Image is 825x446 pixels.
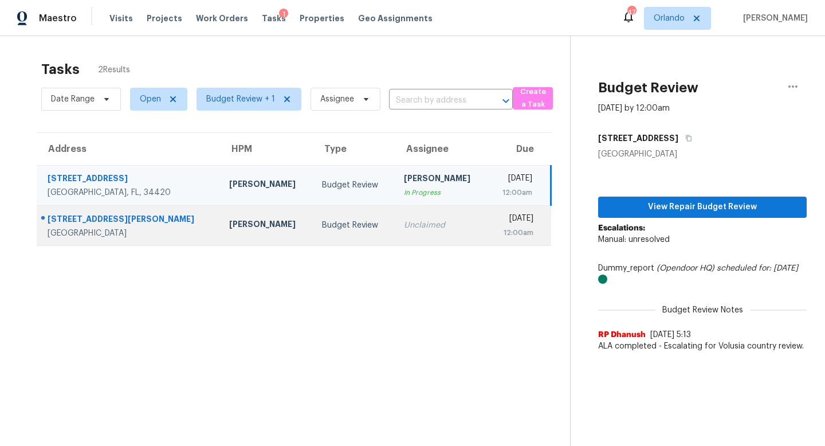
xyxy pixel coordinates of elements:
[655,304,750,316] span: Budget Review Notes
[41,64,80,75] h2: Tasks
[229,218,304,233] div: [PERSON_NAME]
[98,64,130,76] span: 2 Results
[598,82,698,93] h2: Budget Review
[497,173,532,187] div: [DATE]
[678,128,694,148] button: Copy Address
[738,13,808,24] span: [PERSON_NAME]
[220,133,313,165] th: HPM
[627,7,635,18] div: 47
[497,187,532,198] div: 12:00am
[140,93,161,105] span: Open
[657,264,714,272] i: (Opendoor HQ)
[488,133,551,165] th: Due
[497,227,533,238] div: 12:00am
[518,85,547,112] span: Create a Task
[598,341,807,352] span: ALA completed - Escalating for Volusia country review.
[598,132,678,144] h5: [STREET_ADDRESS]
[598,224,645,232] b: Escalations:
[48,173,211,187] div: [STREET_ADDRESS]
[598,263,807,285] div: Dummy_report
[48,228,211,239] div: [GEOGRAPHIC_DATA]
[404,173,479,187] div: [PERSON_NAME]
[598,236,670,244] span: Manual: unresolved
[322,179,386,191] div: Budget Review
[650,331,691,339] span: [DATE] 5:13
[48,213,211,228] div: [STREET_ADDRESS][PERSON_NAME]
[358,13,433,24] span: Geo Assignments
[196,13,248,24] span: Work Orders
[404,220,479,231] div: Unclaimed
[147,13,182,24] span: Projects
[717,264,798,272] i: scheduled for: [DATE]
[37,133,220,165] th: Address
[109,13,133,24] span: Visits
[322,220,386,231] div: Budget Review
[607,200,797,214] span: View Repair Budget Review
[598,329,646,341] span: RP Dhanush
[654,13,685,24] span: Orlando
[48,187,211,198] div: [GEOGRAPHIC_DATA], FL, 34420
[229,178,304,193] div: [PERSON_NAME]
[300,13,344,24] span: Properties
[279,9,288,20] div: 1
[51,93,95,105] span: Date Range
[395,133,488,165] th: Assignee
[513,87,553,109] button: Create a Task
[598,103,670,114] div: [DATE] by 12:00am
[389,92,481,109] input: Search by address
[497,213,533,227] div: [DATE]
[262,14,286,22] span: Tasks
[498,93,514,109] button: Open
[404,187,479,198] div: In Progress
[598,148,807,160] div: [GEOGRAPHIC_DATA]
[598,197,807,218] button: View Repair Budget Review
[320,93,354,105] span: Assignee
[206,93,275,105] span: Budget Review + 1
[39,13,77,24] span: Maestro
[313,133,395,165] th: Type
